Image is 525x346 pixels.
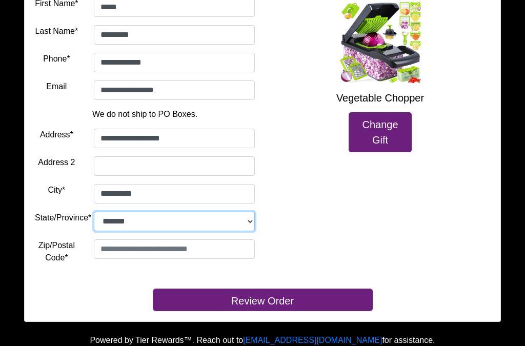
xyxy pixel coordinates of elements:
[38,156,75,169] label: Address 2
[270,92,490,104] h5: Vegetable Chopper
[35,212,91,224] label: State/Province*
[349,112,412,152] a: Change Gift
[40,129,73,141] label: Address*
[35,239,78,264] label: Zip/Postal Code*
[43,108,247,120] p: We do not ship to PO Boxes.
[48,184,65,196] label: City*
[153,289,373,311] button: Review Order
[35,25,78,37] label: Last Name*
[46,80,67,93] label: Email
[43,53,70,65] label: Phone*
[339,2,421,84] img: Vegetable Chopper
[243,336,382,344] a: [EMAIL_ADDRESS][DOMAIN_NAME]
[90,336,435,344] span: Powered by Tier Rewards™. Reach out to for assistance.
